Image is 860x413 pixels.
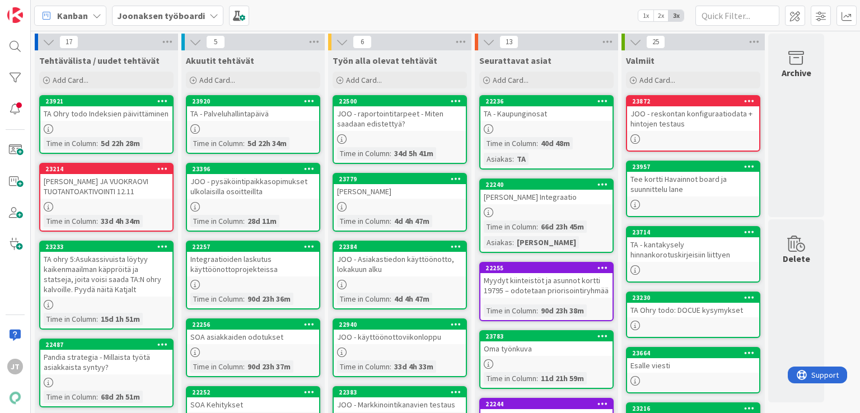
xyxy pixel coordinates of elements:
[98,215,143,227] div: 33d 4h 34m
[339,321,466,328] div: 22940
[480,399,613,409] div: 22244
[334,320,466,344] div: 22940JOO - käyttöönottoviikonloppu
[199,75,235,85] span: Add Card...
[627,293,759,317] div: 23230TA Ohry todo: DOCUE kysymykset
[334,184,466,199] div: [PERSON_NAME]
[627,96,759,131] div: 23872JOO - reskontan konfiguraatiodata + hintojen testaus
[187,96,319,121] div: 23920TA - Palveluhallintapäivä
[783,252,810,265] div: Delete
[334,397,466,412] div: JOO - Markkinointikanavien testaus
[480,106,613,121] div: TA - Kaupunginosat
[538,372,587,384] div: 11d 21h 59m
[98,391,143,403] div: 68d 2h 51m
[40,242,172,252] div: 23233
[493,75,529,85] span: Add Card...
[627,162,759,172] div: 23957
[536,304,538,317] span: :
[669,10,684,21] span: 3x
[187,164,319,199] div: 23396JOO - pysäköintipaikkasopimukset ulkolaisilla osoitteillta
[512,236,514,248] span: :
[627,172,759,196] div: Tee kortti Havainnot board ja suunnittelu lane
[514,236,579,248] div: [PERSON_NAME]
[485,400,613,408] div: 22244
[484,137,536,149] div: Time in Column
[538,137,573,149] div: 40d 48m
[40,350,172,374] div: Pandia strategia - Millaista työtä asiakkaista syntyy?
[334,174,466,184] div: 23779
[334,106,466,131] div: JOO - raportointitarpeet - Miten saadaan edistettyä?
[391,360,436,373] div: 33d 4h 33m
[44,137,96,149] div: Time in Column
[187,320,319,344] div: 22256SOA asiakkaiden odotukset
[485,97,613,105] div: 22236
[391,293,432,305] div: 4d 4h 47m
[39,55,160,66] span: Tehtävälista / uudet tehtävät
[186,55,254,66] span: Akuutit tehtävät
[40,252,172,297] div: TA ohry 5:Asukassivuista löytyy kaikenmaailman käppröitä ja statseja, joita voisi saada TA:N ohry...
[337,215,390,227] div: Time in Column
[639,75,675,85] span: Add Card...
[480,180,613,190] div: 22240
[480,96,613,121] div: 22236TA - Kaupunginosat
[538,304,587,317] div: 90d 23h 38m
[334,242,466,276] div: 22384JOO - Asiakastiedon käyttöönotto, lokakuun alku
[187,387,319,397] div: 22252
[334,330,466,344] div: JOO - käyttöönottoviikonloppu
[627,348,759,373] div: 23664Esalle viesti
[632,294,759,302] div: 23230
[484,153,512,165] div: Asiakas
[627,106,759,131] div: JOO - reskontan konfiguraatiodata + hintojen testaus
[391,147,436,159] div: 34d 5h 41m
[339,388,466,396] div: 22383
[334,320,466,330] div: 22940
[334,387,466,412] div: 22383JOO - Markkinointikanavien testaus
[334,387,466,397] div: 22383
[627,237,759,262] div: TA - kantakysely hinnankorotuskirjeisiin liittyen
[632,349,759,357] div: 23664
[627,358,759,373] div: Esalle viesti
[40,340,172,374] div: 22487Pandia strategia - Millaista työtä asiakkaista syntyy?
[192,321,319,328] div: 22256
[485,264,613,272] div: 22255
[480,331,613,356] div: 23783Oma työnkuva
[192,388,319,396] div: 22252
[334,242,466,252] div: 22384
[632,228,759,236] div: 23714
[45,243,172,251] div: 23233
[499,35,518,49] span: 13
[632,163,759,171] div: 23957
[333,55,437,66] span: Työn alla olevat tehtävät
[187,397,319,412] div: SOA Kehitykset
[339,243,466,251] div: 22384
[187,174,319,199] div: JOO - pysäköintipaikkasopimukset ulkolaisilla osoitteillta
[40,96,172,106] div: 23921
[53,75,88,85] span: Add Card...
[480,273,613,298] div: Myydyt kiinteistöt ja asunnot kortti 19795 – odotetaan priorisointiryhmää
[45,165,172,173] div: 23214
[484,372,536,384] div: Time in Column
[627,303,759,317] div: TA Ohry todo: DOCUE kysymykset
[190,360,243,373] div: Time in Column
[243,137,245,149] span: :
[7,390,23,406] img: avatar
[346,75,382,85] span: Add Card...
[187,106,319,121] div: TA - Palveluhallintapäivä
[514,153,529,165] div: TA
[353,35,372,49] span: 6
[187,164,319,174] div: 23396
[480,180,613,204] div: 22240[PERSON_NAME] Integraatio
[245,360,293,373] div: 90d 23h 37m
[339,175,466,183] div: 23779
[44,391,96,403] div: Time in Column
[538,220,587,233] div: 66d 23h 45m
[59,35,78,49] span: 17
[187,252,319,276] div: Integraatioiden laskutus käyttöönottoprojekteissa
[187,387,319,412] div: 22252SOA Kehitykset
[40,174,172,199] div: [PERSON_NAME] JA VUOKRAOVI TUOTANTOAKTIVOINTI 12.11
[45,341,172,349] div: 22487
[187,320,319,330] div: 22256
[40,164,172,174] div: 23214
[339,97,466,105] div: 22500
[632,97,759,105] div: 23872
[782,66,811,79] div: Archive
